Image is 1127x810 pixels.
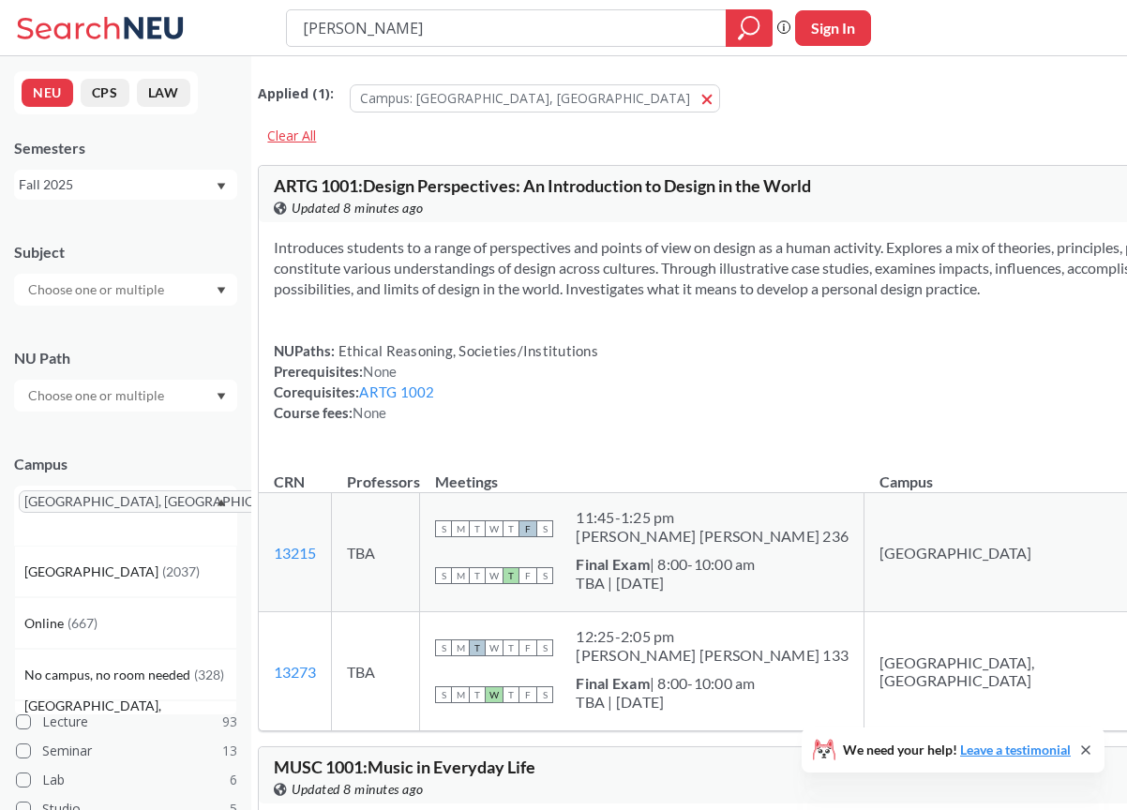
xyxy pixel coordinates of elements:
[217,287,226,294] svg: Dropdown arrow
[435,686,452,703] span: S
[576,674,650,692] b: Final Exam
[503,567,519,584] span: T
[14,138,237,158] div: Semesters
[503,639,519,656] span: T
[24,562,162,582] span: [GEOGRAPHIC_DATA]
[420,453,864,493] th: Meetings
[536,686,553,703] span: S
[359,383,434,400] a: ARTG 1002
[258,83,334,104] span: Applied ( 1 ):
[301,12,713,44] input: Class, professor, course number, "phrase"
[332,612,420,731] td: TBA
[217,183,226,190] svg: Dropdown arrow
[576,627,849,646] div: 12:25 - 2:05 pm
[469,639,486,656] span: T
[536,639,553,656] span: S
[14,380,237,412] div: Dropdown arrow
[14,454,237,474] div: Campus
[435,520,452,537] span: S
[22,79,73,107] button: NEU
[24,613,68,634] span: Online
[19,278,176,301] input: Choose one or multiple
[452,567,469,584] span: M
[486,686,503,703] span: W
[576,555,650,573] b: Final Exam
[274,340,598,423] div: NUPaths: Prerequisites: Corequisites: Course fees:
[274,663,316,681] a: 13273
[452,639,469,656] span: M
[222,741,237,761] span: 13
[217,499,226,506] svg: Dropdown arrow
[469,686,486,703] span: T
[795,10,871,46] button: Sign In
[486,639,503,656] span: W
[536,520,553,537] span: S
[519,567,536,584] span: F
[519,639,536,656] span: F
[435,639,452,656] span: S
[486,567,503,584] span: W
[68,615,98,631] span: ( 667 )
[274,472,305,492] div: CRN
[576,693,755,712] div: TBA | [DATE]
[332,493,420,612] td: TBA
[469,567,486,584] span: T
[469,520,486,537] span: T
[576,555,755,574] div: | 8:00-10:00 am
[217,393,226,400] svg: Dropdown arrow
[536,567,553,584] span: S
[137,79,190,107] button: LAW
[16,739,237,763] label: Seminar
[363,363,397,380] span: None
[576,674,755,693] div: | 8:00-10:00 am
[19,490,317,513] span: [GEOGRAPHIC_DATA], [GEOGRAPHIC_DATA]X to remove pill
[81,79,129,107] button: CPS
[14,348,237,368] div: NU Path
[230,770,237,790] span: 6
[452,686,469,703] span: M
[14,274,237,306] div: Dropdown arrow
[350,84,720,112] button: Campus: [GEOGRAPHIC_DATA], [GEOGRAPHIC_DATA]
[19,384,176,407] input: Choose one or multiple
[222,712,237,732] span: 93
[503,520,519,537] span: T
[486,520,503,537] span: W
[14,486,237,546] div: [GEOGRAPHIC_DATA], [GEOGRAPHIC_DATA]X to remove pillDropdown arrow[GEOGRAPHIC_DATA](2037)Online(6...
[332,453,420,493] th: Professors
[274,757,535,777] span: MUSC 1001 : Music in Everyday Life
[194,667,224,682] span: ( 328 )
[576,646,849,665] div: [PERSON_NAME] [PERSON_NAME] 133
[335,342,598,359] span: Ethical Reasoning, Societies/Institutions
[353,404,386,421] span: None
[726,9,773,47] div: magnifying glass
[503,686,519,703] span: T
[292,779,424,800] span: Updated 8 minutes ago
[24,665,194,685] span: No campus, no room needed
[452,520,469,537] span: M
[960,742,1071,757] a: Leave a testimonial
[14,170,237,200] div: Fall 2025Dropdown arrow
[576,508,849,527] div: 11:45 - 1:25 pm
[576,527,849,546] div: [PERSON_NAME] [PERSON_NAME] 236
[843,743,1071,757] span: We need your help!
[360,89,690,107] span: Campus: [GEOGRAPHIC_DATA], [GEOGRAPHIC_DATA]
[274,175,811,196] span: ARTG 1001 : Design Perspectives: An Introduction to Design in the World
[14,242,237,262] div: Subject
[435,567,452,584] span: S
[16,710,237,734] label: Lecture
[576,574,755,592] div: TBA | [DATE]
[292,198,424,218] span: Updated 8 minutes ago
[16,768,237,792] label: Lab
[738,15,760,41] svg: magnifying glass
[274,544,316,562] a: 13215
[258,122,325,150] div: Clear All
[24,696,236,737] span: [GEOGRAPHIC_DATA], [GEOGRAPHIC_DATA]
[19,174,215,195] div: Fall 2025
[162,563,200,579] span: ( 2037 )
[519,686,536,703] span: F
[519,520,536,537] span: F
